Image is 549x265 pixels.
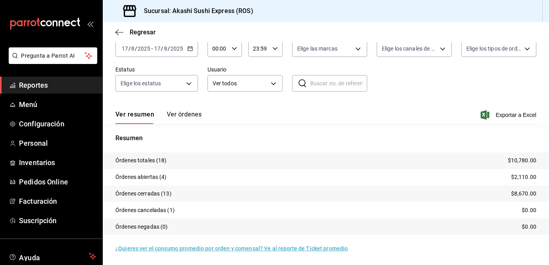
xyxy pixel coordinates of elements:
[482,110,536,120] button: Exportar a Excel
[19,138,96,148] span: Personal
[135,45,137,52] span: /
[170,45,183,52] input: ----
[21,52,85,60] span: Pregunta a Parrot AI
[466,45,522,53] span: Elige los tipos de orden
[115,223,168,231] p: Órdenes negadas (0)
[164,45,168,52] input: --
[130,28,156,36] span: Regresar
[297,45,338,53] span: Elige las marcas
[19,177,96,187] span: Pedidos Online
[6,57,97,66] a: Pregunta a Parrot AI
[154,45,161,52] input: --
[167,111,202,124] button: Ver órdenes
[87,21,93,27] button: open_drawer_menu
[138,6,253,16] h3: Sucursal: Akashi Sushi Express (ROS)
[131,45,135,52] input: --
[121,45,128,52] input: --
[19,99,96,110] span: Menú
[19,118,96,129] span: Configuración
[382,45,437,53] span: Elige los canales de venta
[208,67,283,73] label: Usuario
[128,45,131,52] span: /
[19,157,96,168] span: Inventarios
[522,223,536,231] p: $0.00
[168,45,170,52] span: /
[19,80,96,90] span: Reportes
[151,45,153,52] span: -
[161,45,163,52] span: /
[115,67,198,73] label: Estatus
[522,206,536,214] p: $0.00
[115,190,172,198] p: Órdenes cerradas (13)
[115,156,167,165] p: Órdenes totales (18)
[115,111,202,124] div: navigation tabs
[115,173,167,181] p: Órdenes abiertas (4)
[213,79,268,88] span: Ver todos
[137,45,151,52] input: ----
[19,196,96,207] span: Facturación
[19,252,86,261] span: Ayuda
[19,215,96,226] span: Suscripción
[511,173,536,181] p: $2,110.00
[115,28,156,36] button: Regresar
[121,79,161,87] span: Elige los estatus
[115,206,175,214] p: Órdenes canceladas (1)
[115,133,536,143] p: Resumen
[115,111,154,124] button: Ver resumen
[115,245,348,252] a: ¿Quieres ver el consumo promedio por orden y comensal? Ve al reporte de Ticket promedio
[9,47,97,64] button: Pregunta a Parrot AI
[508,156,536,165] p: $10,780.00
[310,75,367,91] input: Buscar no. de referencia
[511,190,536,198] p: $8,670.00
